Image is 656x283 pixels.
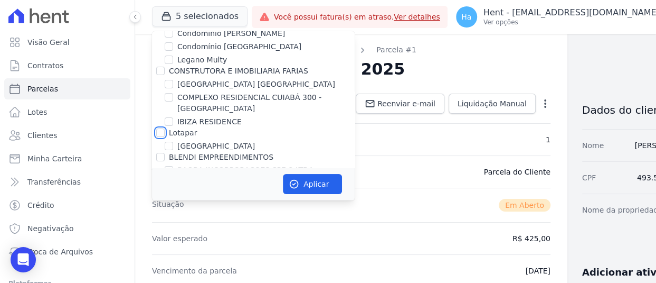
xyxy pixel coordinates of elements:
[27,153,82,164] span: Minha Carteira
[152,199,184,212] dt: Situação
[4,218,130,239] a: Negativação
[27,177,81,187] span: Transferências
[177,79,335,90] label: [GEOGRAPHIC_DATA] [GEOGRAPHIC_DATA]
[27,84,58,94] span: Parcelas
[177,141,255,152] label: [GEOGRAPHIC_DATA]
[169,153,273,161] label: BLENDI EMPREENDIMENTOS
[377,98,435,109] span: Reenviar e-mail
[27,223,74,234] span: Negativação
[4,55,130,76] a: Contratos
[27,247,93,257] span: Troca de Arquivos
[461,13,471,21] span: Ha
[376,44,416,56] a: Parcela #1
[4,125,130,146] a: Clientes
[152,6,248,26] button: 5 selecionados
[274,12,440,23] span: Você possui fatura(s) em atraso.
[177,116,242,127] label: IBIZA RESIDENCE
[27,130,57,141] span: Clientes
[152,266,237,276] dt: Vencimento da parcela
[546,134,550,145] dd: 1
[449,94,536,114] a: Liquidação Manual
[394,13,440,21] a: Ver detalhes
[177,165,313,176] label: BAOBA INCORPORACOES SPE 8 LTDA
[177,92,355,114] label: COMPLEXO RESIDENCIAL CUIABÁ 300 - [GEOGRAPHIC_DATA]
[27,107,47,117] span: Lotes
[458,98,527,109] span: Liquidação Manual
[4,102,130,123] a: Lotes
[27,60,63,71] span: Contratos
[177,54,227,66] label: Legano Multy
[27,37,70,48] span: Visão Geral
[4,32,130,53] a: Visão Geral
[356,94,444,114] a: Reenviar e-mail
[582,140,604,151] dt: Nome
[484,167,550,177] dd: Parcela do Cliente
[525,266,550,276] dd: [DATE]
[4,241,130,262] a: Troca de Arquivos
[169,129,197,137] label: Lotapar
[4,78,130,99] a: Parcelas
[512,233,550,244] dd: R$ 425,00
[177,41,301,52] label: Condomínio [GEOGRAPHIC_DATA]
[177,28,285,39] label: Condomínio [PERSON_NAME]
[27,200,54,211] span: Crédito
[283,174,342,194] button: Aplicar
[499,199,550,212] span: Em Aberto
[11,247,36,272] div: Open Intercom Messenger
[582,172,596,183] dt: CPF
[169,67,308,75] label: CONSTRUTORA E IMOBILIARIA FARIAS
[4,148,130,169] a: Minha Carteira
[4,195,130,216] a: Crédito
[4,171,130,193] a: Transferências
[152,233,207,244] dt: Valor esperado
